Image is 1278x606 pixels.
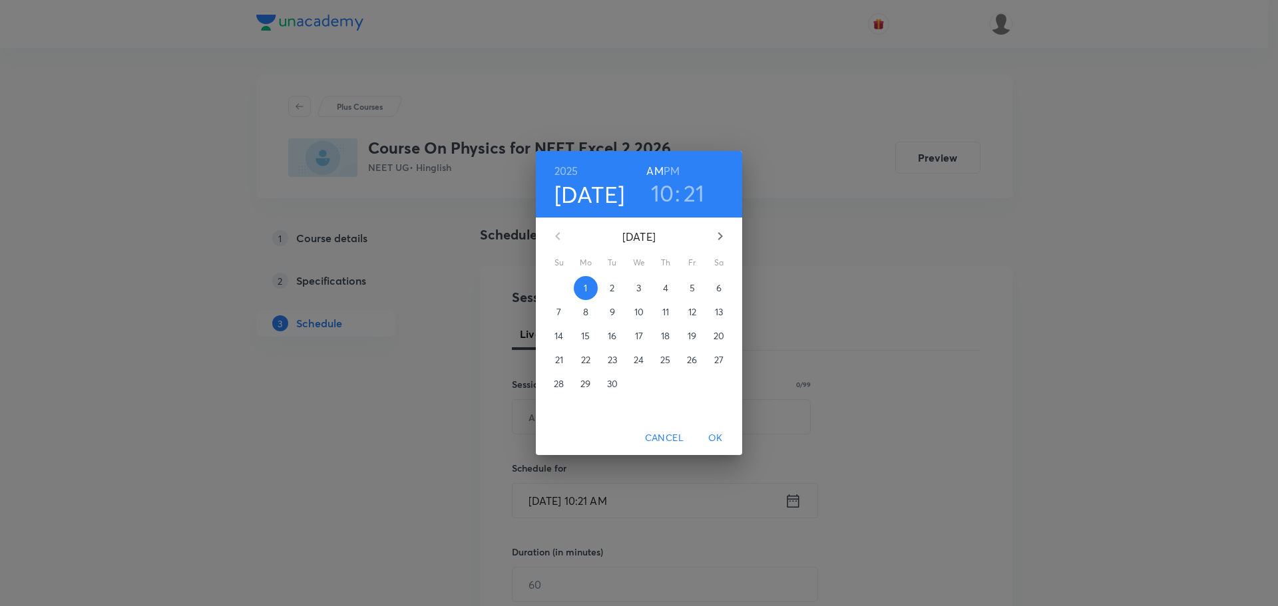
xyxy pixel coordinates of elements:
[636,281,641,295] p: 3
[610,281,614,295] p: 2
[627,324,651,348] button: 17
[660,353,670,367] p: 25
[556,305,561,319] p: 7
[574,372,598,396] button: 29
[600,372,624,396] button: 30
[580,377,590,390] p: 29
[654,348,678,372] button: 25
[654,324,678,348] button: 18
[661,329,670,343] p: 18
[627,256,651,269] span: We
[608,353,617,367] p: 23
[600,348,624,372] button: 23
[574,276,598,300] button: 1
[610,305,615,319] p: 9
[707,348,731,372] button: 27
[700,430,732,446] span: OK
[640,426,689,450] button: Cancel
[707,256,731,269] span: Sa
[635,329,643,343] p: 17
[651,179,674,207] button: 10
[687,353,697,367] p: 26
[574,300,598,324] button: 8
[607,377,618,390] p: 30
[600,276,624,300] button: 2
[707,300,731,324] button: 13
[714,353,724,367] p: 27
[694,426,737,450] button: OK
[680,324,704,348] button: 19
[574,256,598,269] span: Mo
[584,281,587,295] p: 1
[680,300,704,324] button: 12
[547,256,571,269] span: Su
[654,276,678,300] button: 4
[554,162,578,180] button: 2025
[627,276,651,300] button: 3
[690,281,695,295] p: 5
[688,305,696,319] p: 12
[680,256,704,269] span: Fr
[707,276,731,300] button: 6
[554,329,563,343] p: 14
[716,281,722,295] p: 6
[634,305,644,319] p: 10
[707,324,731,348] button: 20
[574,324,598,348] button: 15
[680,348,704,372] button: 26
[654,300,678,324] button: 11
[646,162,663,180] button: AM
[680,276,704,300] button: 5
[574,348,598,372] button: 22
[574,229,704,245] p: [DATE]
[654,256,678,269] span: Th
[581,329,590,343] p: 15
[714,329,724,343] p: 20
[715,305,723,319] p: 13
[583,305,588,319] p: 8
[663,281,668,295] p: 4
[600,300,624,324] button: 9
[608,329,616,343] p: 16
[554,377,564,390] p: 28
[555,353,563,367] p: 21
[662,305,669,319] p: 11
[581,353,590,367] p: 22
[554,180,625,208] button: [DATE]
[684,179,705,207] button: 21
[600,256,624,269] span: Tu
[627,348,651,372] button: 24
[688,329,696,343] p: 19
[645,430,684,446] span: Cancel
[627,300,651,324] button: 10
[547,372,571,396] button: 28
[547,300,571,324] button: 7
[600,324,624,348] button: 16
[664,162,680,180] button: PM
[547,348,571,372] button: 21
[547,324,571,348] button: 14
[634,353,644,367] p: 24
[675,179,680,207] h3: :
